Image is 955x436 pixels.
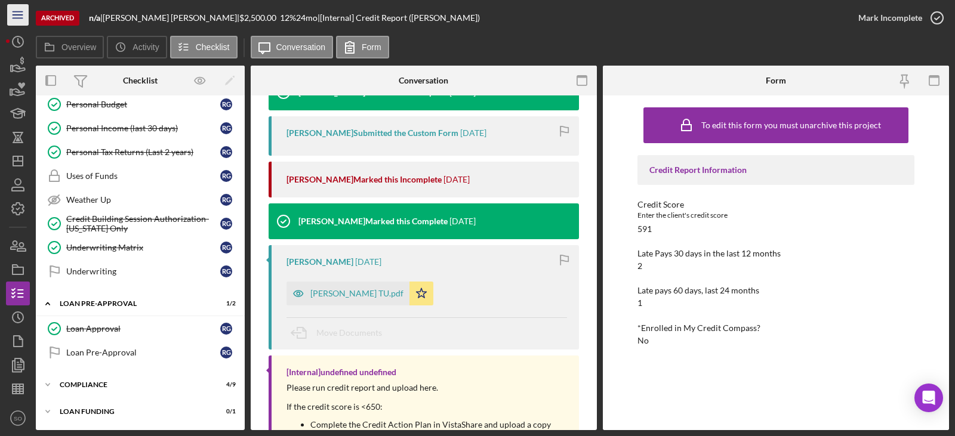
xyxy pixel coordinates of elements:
[649,165,902,175] div: Credit Report Information
[220,122,232,134] div: R G
[42,116,239,140] a: Personal Income (last 30 days)RG
[316,327,382,338] span: Move Documents
[286,175,442,184] div: [PERSON_NAME] Marked this Incomplete
[310,289,403,298] div: [PERSON_NAME] TU.pdf
[66,195,220,205] div: Weather Up
[637,323,914,333] div: *Enrolled in My Credit Compass?
[89,13,103,23] div: |
[286,257,353,267] div: [PERSON_NAME]
[637,249,914,258] div: Late Pays 30 days in the last 12 months
[336,36,389,58] button: Form
[355,257,381,267] time: 2023-07-24 19:09
[42,188,239,212] a: Weather UpRG
[846,6,949,30] button: Mark Incomplete
[6,406,30,430] button: SO
[286,282,433,305] button: [PERSON_NAME] TU.pdf
[196,42,230,52] label: Checklist
[449,217,476,226] time: 2023-07-24 19:10
[170,36,238,58] button: Checklist
[89,13,100,23] b: n/a
[766,76,786,85] div: Form
[399,76,448,85] div: Conversation
[318,13,480,23] div: | [Internal] Credit Report ([PERSON_NAME])
[286,128,458,138] div: [PERSON_NAME] Submitted the Custom Form
[220,146,232,158] div: R G
[42,317,239,341] a: Loan ApprovalRG
[443,175,470,184] time: 2023-07-24 19:41
[66,267,220,276] div: Underwriting
[286,402,567,412] div: If the credit score is <650:
[637,224,652,234] div: 591
[42,164,239,188] a: Uses of FundsRG
[60,300,206,307] div: Loan Pre-Approval
[220,98,232,110] div: R G
[220,323,232,335] div: R G
[107,36,167,58] button: Activity
[66,123,220,133] div: Personal Income (last 30 days)
[123,76,158,85] div: Checklist
[637,286,914,295] div: Late pays 60 days, last 24 months
[286,367,396,377] div: [Internal] undefined undefined
[66,324,220,333] div: Loan Approval
[66,214,220,233] div: Credit Building Session Authorization- [US_STATE] Only
[42,140,239,164] a: Personal Tax Returns (Last 2 years)RG
[214,408,236,415] div: 0 / 1
[637,200,914,209] div: Credit Score
[214,381,236,388] div: 4 / 9
[14,415,22,422] text: SO
[60,381,206,388] div: Compliance
[66,100,220,109] div: Personal Budget
[460,128,486,138] time: 2023-07-24 19:42
[60,408,206,415] div: Loan Funding
[637,209,914,221] div: Enter the client's credit score
[220,347,232,358] div: R G
[914,384,943,412] div: Open Intercom Messenger
[66,243,220,252] div: Underwriting Matrix
[637,298,642,308] div: 1
[701,120,881,130] div: To edit this form you must unarchive this project
[239,13,280,23] div: $2,500.00
[286,383,567,392] div: Please run credit report and upload here.
[42,236,239,259] a: Underwriting MatrixRG
[637,261,642,271] div: 2
[276,42,326,52] label: Conversation
[251,36,334,58] button: Conversation
[220,194,232,206] div: R G
[133,42,159,52] label: Activity
[296,13,318,23] div: 24 mo
[362,42,381,52] label: Form
[220,170,232,182] div: R G
[42,341,239,364] a: Loan Pre-ApprovalRG
[298,217,448,226] div: [PERSON_NAME] Marked this Complete
[280,13,296,23] div: 12 %
[103,13,239,23] div: [PERSON_NAME] [PERSON_NAME] |
[66,171,220,181] div: Uses of Funds
[36,11,79,26] div: Archived
[214,300,236,307] div: 1 / 2
[220,242,232,253] div: R G
[858,6,922,30] div: Mark Incomplete
[220,265,232,277] div: R G
[637,336,649,345] div: No
[42,92,239,116] a: Personal BudgetRG
[36,36,104,58] button: Overview
[286,318,394,348] button: Move Documents
[42,259,239,283] a: UnderwritingRG
[66,147,220,157] div: Personal Tax Returns (Last 2 years)
[42,212,239,236] a: Credit Building Session Authorization- [US_STATE] OnlyRG
[61,42,96,52] label: Overview
[66,348,220,357] div: Loan Pre-Approval
[220,218,232,230] div: R G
